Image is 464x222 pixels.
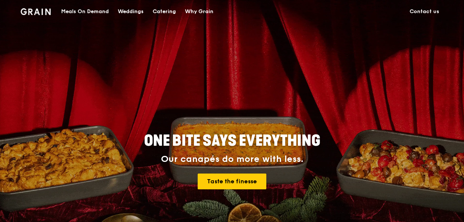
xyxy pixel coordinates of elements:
[405,0,444,23] a: Contact us
[148,0,180,23] a: Catering
[153,0,176,23] div: Catering
[21,8,51,15] img: Grain
[113,0,148,23] a: Weddings
[144,132,320,150] span: ONE BITE SAYS EVERYTHING
[97,154,367,165] div: Our canapés do more with less.
[185,0,213,23] div: Why Grain
[118,0,144,23] div: Weddings
[198,174,266,189] a: Taste the finesse
[61,0,109,23] div: Meals On Demand
[180,0,218,23] a: Why Grain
